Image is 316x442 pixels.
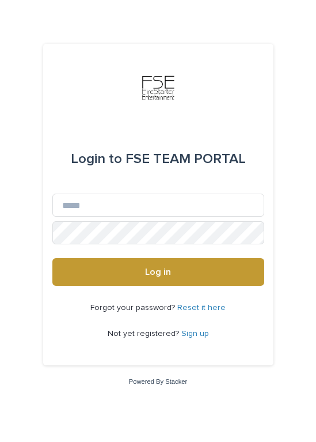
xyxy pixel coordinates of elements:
button: Log in [52,258,264,286]
span: Log in [145,267,171,277]
span: Forgot your password? [90,304,177,312]
div: FSE TEAM PORTAL [71,143,246,175]
span: Not yet registered? [108,330,181,338]
a: Powered By Stacker [129,378,187,385]
img: 9JgRvJ3ETPGCJDhvPVA5 [141,71,176,106]
a: Sign up [181,330,209,338]
a: Reset it here [177,304,226,312]
span: Login to [71,152,122,166]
